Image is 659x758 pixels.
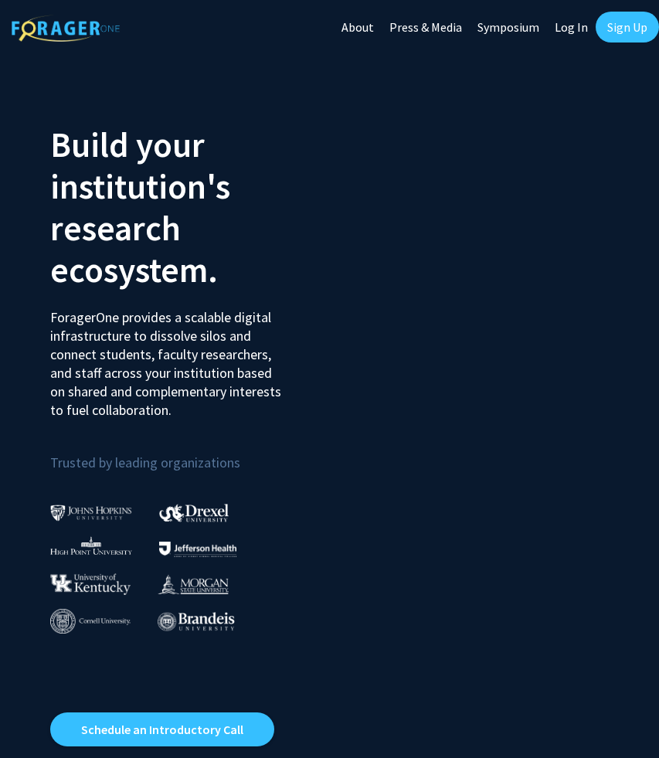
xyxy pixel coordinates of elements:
a: Sign Up [596,12,659,42]
img: University of Kentucky [50,573,131,594]
img: Drexel University [159,504,229,522]
img: Johns Hopkins University [50,505,132,521]
img: High Point University [50,536,132,555]
a: Opens in a new tab [50,712,274,746]
h2: Build your institution's research ecosystem. [50,124,318,291]
img: Morgan State University [158,574,229,594]
img: Cornell University [50,609,131,634]
img: Thomas Jefferson University [159,542,236,556]
img: Brandeis University [158,612,235,631]
p: Trusted by leading organizations [50,432,318,474]
img: ForagerOne Logo [12,15,120,42]
p: ForagerOne provides a scalable digital infrastructure to dissolve silos and connect students, fac... [50,297,286,420]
